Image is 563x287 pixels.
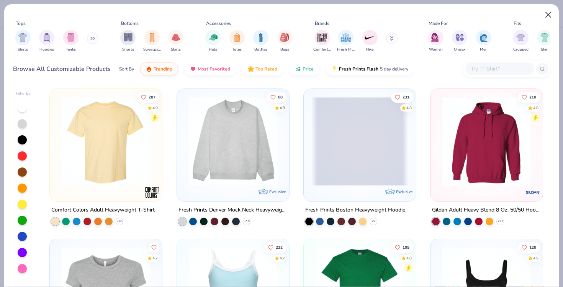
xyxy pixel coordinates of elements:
button: filter button [205,30,221,52]
div: filter for Tanks [63,30,79,52]
button: Fresh Prints Flash5 day delivery [326,62,414,75]
div: Tops [16,20,26,27]
div: Filter By [16,91,31,97]
img: f5d85501-0dbb-4ee4-b115-c08fa3845d83 [185,97,281,186]
div: filter for Fresh Prints [337,30,355,52]
span: 287 [149,95,155,99]
span: + 37 [498,219,503,224]
img: Women Image [431,33,440,42]
img: Gildan logo [525,185,540,200]
button: filter button [537,30,552,52]
button: filter button [362,30,378,52]
button: Like [137,92,159,102]
span: Skirts [171,47,181,52]
button: filter button [120,30,136,52]
span: Shorts [122,47,134,52]
div: Made For [429,20,448,27]
span: 68 [278,95,282,99]
img: Skirts Image [172,33,180,42]
div: filter for Unisex [452,30,467,52]
div: filter for Hoodies [39,30,54,52]
span: Most Favorited [198,66,230,72]
span: Fresh Prints [337,47,355,52]
button: Like [391,242,413,253]
div: filter for Slim [537,30,552,52]
button: Most Favorited [184,62,236,75]
button: filter button [476,30,491,52]
div: Gildan Adult Heavy Blend 8 Oz. 50/50 Hooded Sweatshirt [432,205,541,215]
div: filter for Cropped [513,30,529,52]
span: 210 [529,95,536,99]
div: filter for Women [428,30,444,52]
span: Slim [541,47,548,52]
div: Fits [514,20,521,27]
span: Price [303,66,314,72]
div: Fresh Prints Boston Heavyweight Hoodie [305,205,405,215]
div: filter for Comfort Colors [313,30,331,52]
span: Comfort Colors [313,47,331,52]
span: 105 [403,246,409,249]
button: filter button [513,30,529,52]
span: Exclusive [396,189,412,194]
img: Hats Image [209,33,218,42]
span: + 10 [244,219,249,224]
button: Trending [140,62,178,75]
button: filter button [39,30,54,52]
img: Unisex Image [455,33,464,42]
button: filter button [15,30,31,52]
button: Like [264,242,286,253]
span: Top Rated [255,66,277,72]
button: filter button [313,30,331,52]
button: Like [266,92,286,102]
div: 4.8 [533,105,538,111]
img: trending.gif [146,66,152,72]
div: filter for Hats [205,30,221,52]
img: Comfort Colors logo [145,185,160,200]
div: Comfort Colors Adult Heavyweight T-Shirt [51,205,155,215]
button: Like [149,242,159,253]
div: filter for Shorts [120,30,136,52]
span: Nike [366,47,373,52]
span: Cropped [513,47,529,52]
img: Cropped Image [516,33,525,42]
img: a90f7c54-8796-4cb2-9d6e-4e9644cfe0fe [281,97,378,186]
img: Shirts Image [18,33,27,42]
img: TopRated.gif [248,66,254,72]
span: 231 [403,95,409,99]
img: Bottles Image [257,33,265,42]
div: Browse All Customizable Products [13,64,111,74]
span: Tanks [66,47,76,52]
div: Fresh Prints Denver Mock Neck Heavyweight Sweatshirt [178,205,288,215]
button: Close [541,8,556,22]
span: Shirts [18,47,28,52]
button: Price [289,62,319,75]
img: 01756b78-01f6-4cc6-8d8a-3c30c1a0c8ac [438,97,535,186]
button: Top Rated [242,62,283,75]
span: + 9 [372,219,375,224]
span: Sweatpants [143,47,161,52]
span: Women [429,47,443,52]
div: 4.8 [406,256,412,261]
div: 4.8 [279,105,285,111]
span: 232 [275,246,282,249]
div: 4.9 [152,105,158,111]
span: Fresh Prints Flash [339,66,378,72]
span: Men [480,47,488,52]
input: Try "T-Shirt" [470,64,529,73]
button: Like [518,92,540,102]
img: Tanks Image [67,33,75,42]
div: Accessories [206,20,231,27]
button: filter button [229,30,245,52]
div: 4.8 [406,105,412,111]
div: 4.7 [279,256,285,261]
button: filter button [337,30,355,52]
button: filter button [143,30,161,52]
img: Sweatpants Image [148,33,156,42]
div: filter for Shirts [15,30,31,52]
span: Unisex [454,47,465,52]
button: filter button [168,30,183,52]
div: Sort By [119,66,134,72]
img: Totes Image [233,33,241,42]
img: Slim Image [540,33,549,42]
div: filter for Sweatpants [143,30,161,52]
